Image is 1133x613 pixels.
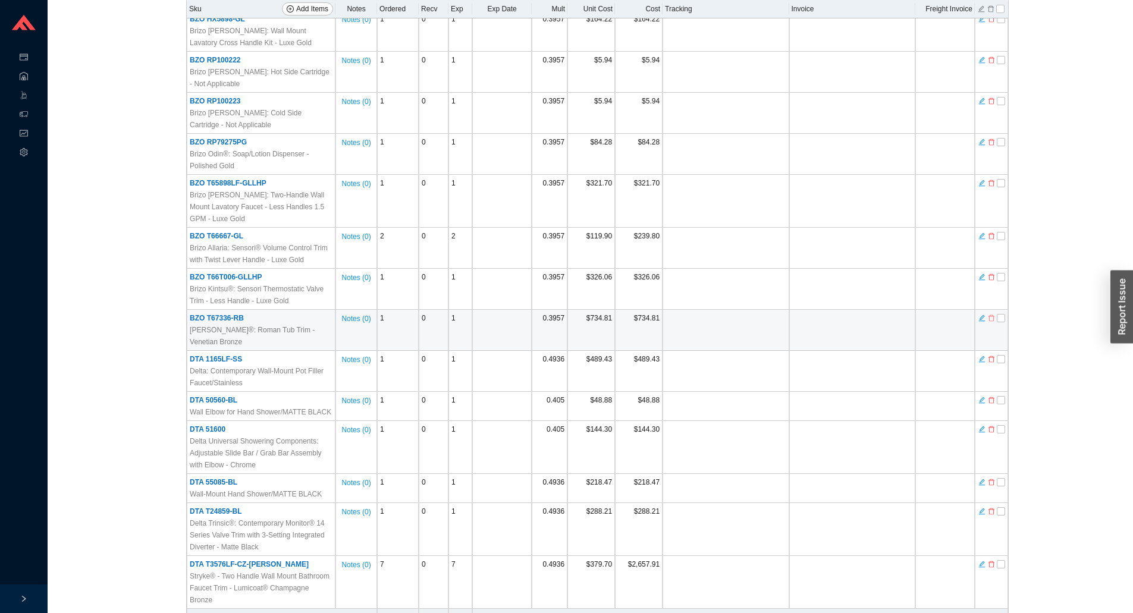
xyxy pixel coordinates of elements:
[567,93,615,134] td: $5.94
[978,314,986,322] span: edit
[615,134,663,175] td: $84.28
[448,93,472,134] td: 1
[190,189,332,225] span: Brizo [PERSON_NAME]: Two-Handle Wall Mount Lavatory Faucet - Less Handles 1.5 GPM - Luxe Gold
[987,96,996,104] button: delete
[341,137,371,149] span: Notes ( 0 )
[190,324,332,348] span: [PERSON_NAME]®: Roman Tub Trim - Venetian Bronze
[615,93,663,134] td: $5.94
[987,14,996,22] button: delete
[377,503,419,556] td: 1
[567,556,615,609] td: $379.70
[419,556,448,609] td: 0
[377,556,419,609] td: 7
[567,52,615,93] td: $5.94
[615,421,663,474] td: $144.30
[377,52,419,93] td: 1
[978,424,986,432] button: edit
[978,178,986,186] button: edit
[341,13,371,21] button: Notes (0)
[978,231,986,239] button: edit
[448,52,472,93] td: 1
[615,52,663,93] td: $5.94
[419,503,448,556] td: 0
[987,231,996,239] button: delete
[978,55,986,63] button: edit
[190,138,247,146] span: BZO RP79275PG
[20,49,28,68] span: credit-card
[341,477,371,489] span: Notes ( 0 )
[567,11,615,52] td: $164.22
[615,351,663,392] td: $489.43
[190,560,309,568] span: DTA T3576LF-CZ-[PERSON_NAME]
[978,97,986,105] span: edit
[419,269,448,310] td: 0
[341,230,371,238] button: Notes (0)
[341,55,371,67] span: Notes ( 0 )
[988,425,995,433] span: delete
[987,559,996,567] button: delete
[567,228,615,269] td: $119.90
[978,507,986,515] span: edit
[978,354,986,362] button: edit
[341,354,371,366] span: Notes ( 0 )
[532,52,567,93] td: 0.3957
[615,392,663,421] td: $48.88
[978,179,986,187] span: edit
[978,396,986,404] span: edit
[448,474,472,503] td: 1
[377,11,419,52] td: 1
[190,435,332,471] span: Delta Universal Showering Components: Adjustable Slide Bar / Grab Bar Assembly with Elbow - Chrome
[190,273,262,281] span: BZO T66T006-GLLHP
[341,313,371,325] span: Notes ( 0 )
[978,313,986,321] button: edit
[282,2,333,15] button: plus-circleAdd Items
[978,506,986,514] button: edit
[978,56,986,64] span: edit
[419,228,448,269] td: 0
[978,15,986,23] span: edit
[419,134,448,175] td: 0
[988,138,995,146] span: delete
[341,506,371,518] span: Notes ( 0 )
[341,558,371,567] button: Notes (0)
[190,232,243,240] span: BZO T66667-GL
[987,4,995,12] button: delete
[615,228,663,269] td: $239.80
[419,175,448,228] td: 0
[615,556,663,609] td: $2,657.91
[20,595,27,602] span: right
[448,228,472,269] td: 2
[978,138,986,146] span: edit
[448,503,472,556] td: 1
[615,269,663,310] td: $326.06
[20,125,28,144] span: fund
[978,137,986,145] button: edit
[341,476,371,485] button: Notes (0)
[190,517,332,553] span: Delta Trinsic®: Contemporary Monitor® 14 Series Valve Trim with 3-Setting Integrated Diverter - M...
[532,11,567,52] td: 0.3957
[532,474,567,503] td: 0.4936
[377,93,419,134] td: 1
[377,421,419,474] td: 1
[377,175,419,228] td: 1
[978,232,986,240] span: edit
[987,55,996,63] button: delete
[448,392,472,421] td: 1
[419,11,448,52] td: 0
[567,269,615,310] td: $326.06
[190,56,240,64] span: BZO RP100222
[341,231,371,243] span: Notes ( 0 )
[615,503,663,556] td: $288.21
[987,178,996,186] button: delete
[190,507,241,515] span: DTA T24859-BL
[988,355,995,363] span: delete
[978,395,986,403] button: edit
[190,425,225,433] span: DTA 51600
[978,273,986,281] span: edit
[532,134,567,175] td: 0.3957
[988,560,995,568] span: delete
[567,310,615,351] td: $734.81
[987,313,996,321] button: delete
[532,421,567,474] td: 0.405
[341,95,371,103] button: Notes (0)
